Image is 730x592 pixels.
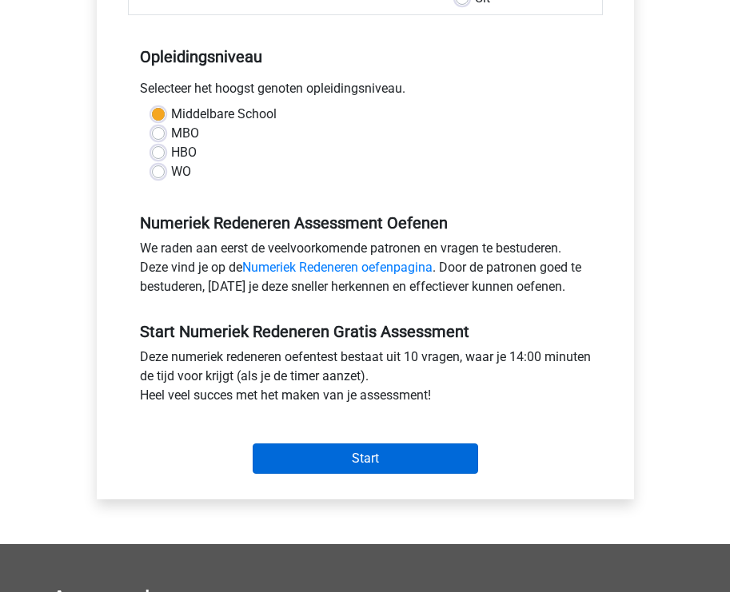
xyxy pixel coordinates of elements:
div: Selecteer het hoogst genoten opleidingsniveau. [128,79,603,105]
h5: Start Numeriek Redeneren Gratis Assessment [140,322,591,341]
label: Middelbare School [171,105,277,124]
div: Deze numeriek redeneren oefentest bestaat uit 10 vragen, waar je 14:00 minuten de tijd voor krijg... [128,348,603,411]
label: WO [171,162,191,181]
a: Numeriek Redeneren oefenpagina [242,260,433,275]
label: HBO [171,143,197,162]
label: MBO [171,124,199,143]
input: Start [253,443,478,474]
div: We raden aan eerst de veelvoorkomende patronen en vragen te bestuderen. Deze vind je op de . Door... [128,239,603,303]
h5: Numeriek Redeneren Assessment Oefenen [140,213,591,232]
h5: Opleidingsniveau [140,41,591,73]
